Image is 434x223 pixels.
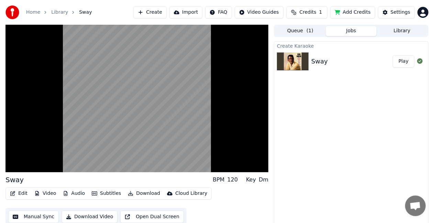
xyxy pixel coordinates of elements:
span: 1 [319,9,322,16]
button: Download [125,189,163,198]
button: Subtitles [89,189,124,198]
div: Settings [391,9,410,16]
button: Audio [60,189,88,198]
span: Sway [79,9,92,16]
button: Queue [275,26,326,36]
button: Play [393,55,414,68]
div: Open chat [405,196,426,216]
span: ( 1 ) [307,27,313,34]
button: Settings [378,6,415,19]
div: Dm [259,176,268,184]
button: Download Video [62,211,118,223]
button: Import [169,6,202,19]
div: Create Karaoke [274,42,428,50]
button: Create [133,6,167,19]
button: Edit [7,189,30,198]
span: Credits [299,9,316,16]
div: Key [246,176,256,184]
img: youka [5,5,19,19]
button: Open Dual Screen [120,211,184,223]
button: Video [32,189,59,198]
button: Library [377,26,427,36]
a: Home [26,9,40,16]
nav: breadcrumb [26,9,92,16]
div: Sway [311,57,328,66]
button: Video Guides [235,6,283,19]
div: Sway [5,175,24,185]
button: Manual Sync [8,211,59,223]
div: Cloud Library [175,190,207,197]
button: Credits1 [286,6,327,19]
button: Add Credits [330,6,375,19]
div: 120 [227,176,238,184]
button: Jobs [326,26,377,36]
button: FAQ [205,6,232,19]
a: Library [51,9,68,16]
div: BPM [213,176,224,184]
